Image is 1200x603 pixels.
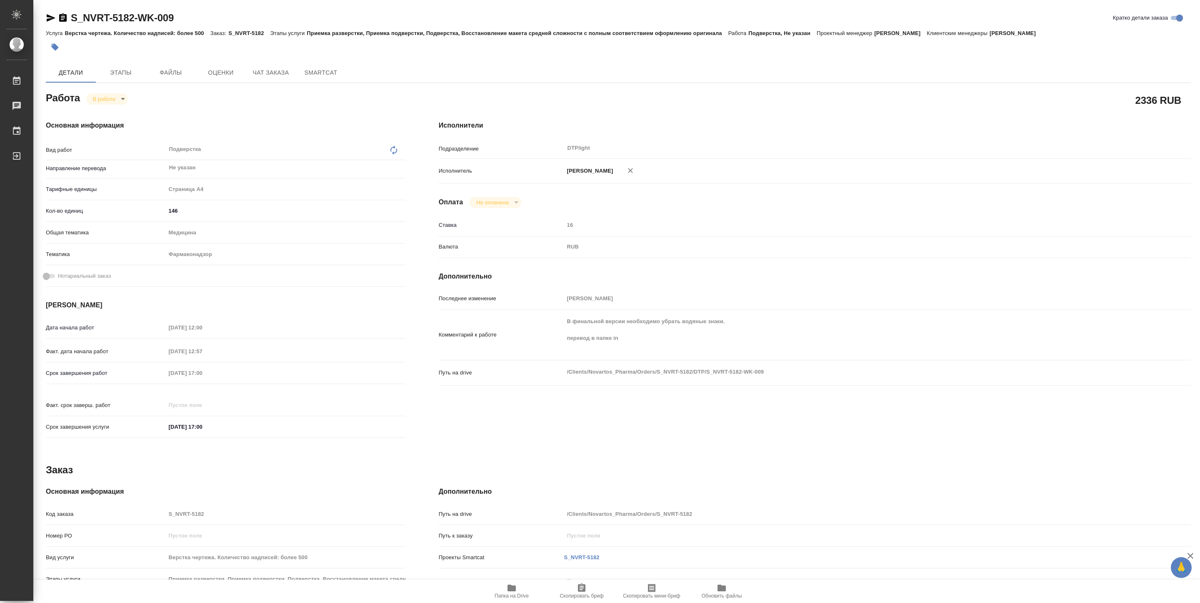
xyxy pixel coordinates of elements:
p: Клиентские менеджеры [927,30,990,36]
p: Срок завершения услуги [46,423,166,431]
p: Вид работ [46,146,166,154]
p: Факт. дата начала работ [46,347,166,356]
textarea: В финальной версии необходимо убрать водяные знаки. перевод в папке in [564,314,1128,354]
input: Пустое поле [166,530,405,542]
p: Путь к заказу [439,532,564,540]
input: ✎ Введи что-нибудь [166,421,239,433]
div: В работе [470,197,521,208]
button: Добавить тэг [46,38,64,56]
span: Скопировать мини-бриф [623,593,680,599]
div: Страница А4 [166,182,405,196]
button: Скопировать ссылку для ЯМессенджера [46,13,56,23]
div: Медицина [166,226,405,240]
p: Вид услуги [46,553,166,562]
button: Не оплачена [474,199,511,206]
h4: Основная информация [46,121,405,131]
h4: Дополнительно [439,487,1191,497]
p: Исполнитель [439,167,564,175]
p: Номер РО [46,532,166,540]
p: S_NVRT-5182 [228,30,270,36]
button: Скопировать бриф [547,580,617,603]
button: Папка на Drive [477,580,547,603]
a: S_NVRT-5182-WK-009 [71,12,174,23]
span: Файлы [151,68,191,78]
span: Детали [51,68,91,78]
span: Обновить файлы [702,593,742,599]
input: Пустое поле [166,399,239,411]
p: Ставка [439,221,564,229]
input: Пустое поле [166,551,405,563]
h4: Оплата [439,197,463,207]
p: Проектный менеджер [817,30,874,36]
input: Пустое поле [564,292,1128,304]
p: Дата начала работ [46,324,166,332]
p: Заказ: [210,30,228,36]
p: Код заказа [46,510,166,518]
p: Проекты Smartcat [439,553,564,562]
div: Фармаконадзор [166,247,405,261]
h4: Исполнители [439,121,1191,131]
span: Нотариальный заказ [58,272,111,280]
p: Приемка разверстки, Приемка подверстки, Подверстка, Восстановление макета средней сложности с пол... [307,30,728,36]
button: Обновить файлы [687,580,757,603]
p: Валюта [439,243,564,251]
a: S_NVRT-5182 [564,554,600,560]
textarea: /Clients/Novartos_Pharma/Orders/S_NVRT-5182/DTP/S_NVRT-5182-WK-009 [564,365,1128,379]
p: Работа [728,30,749,36]
div: RUB [564,240,1128,254]
input: Пустое поле [564,530,1128,542]
span: SmartCat [301,68,341,78]
button: Скопировать ссылку [58,13,68,23]
button: Скопировать мини-бриф [617,580,687,603]
span: 🙏 [1174,559,1188,576]
p: Комментарий к работе [439,331,564,339]
input: Пустое поле [166,322,239,334]
input: Пустое поле [564,219,1128,231]
p: Факт. срок заверш. работ [46,401,166,410]
button: 🙏 [1171,557,1192,578]
span: Кратко детали заказа [1113,14,1168,22]
p: Направление перевода [46,164,166,173]
p: [PERSON_NAME] [990,30,1042,36]
p: Путь на drive [439,510,564,518]
input: Пустое поле [166,367,239,379]
p: Общая тематика [46,229,166,237]
input: Пустое поле [564,508,1128,520]
span: Папка на Drive [495,593,529,599]
p: Последнее изменение [439,294,564,303]
input: Пустое поле [166,508,405,520]
span: Этапы [101,68,141,78]
button: В работе [90,95,118,103]
p: Путь на drive [439,369,564,377]
span: Скопировать бриф [560,593,603,599]
p: Верстка чертежа. Количество надписей: более 500 [65,30,210,36]
input: Пустое поле [166,573,405,585]
h4: Дополнительно [439,271,1191,281]
p: Услуга [46,30,65,36]
button: Удалить исполнителя [621,161,640,180]
p: Подразделение [439,145,564,153]
h4: Основная информация [46,487,405,497]
span: Чат заказа [251,68,291,78]
p: Этапы услуги [270,30,307,36]
span: Оценки [201,68,241,78]
input: Пустое поле [166,345,239,357]
p: [PERSON_NAME] [564,167,613,175]
p: Тарифные единицы [46,185,166,193]
h2: Заказ [46,463,73,477]
p: Транслитерация названий [439,578,564,586]
p: Срок завершения работ [46,369,166,377]
p: [PERSON_NAME] [874,30,927,36]
input: ✎ Введи что-нибудь [166,205,405,217]
p: Этапы услуги [46,575,166,583]
p: Подверстка, Не указан [748,30,817,36]
p: Тематика [46,250,166,259]
h2: 2336 RUB [1135,93,1181,107]
p: Кол-во единиц [46,207,166,215]
div: В работе [86,93,128,105]
h4: [PERSON_NAME] [46,300,405,310]
h2: Работа [46,90,80,105]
